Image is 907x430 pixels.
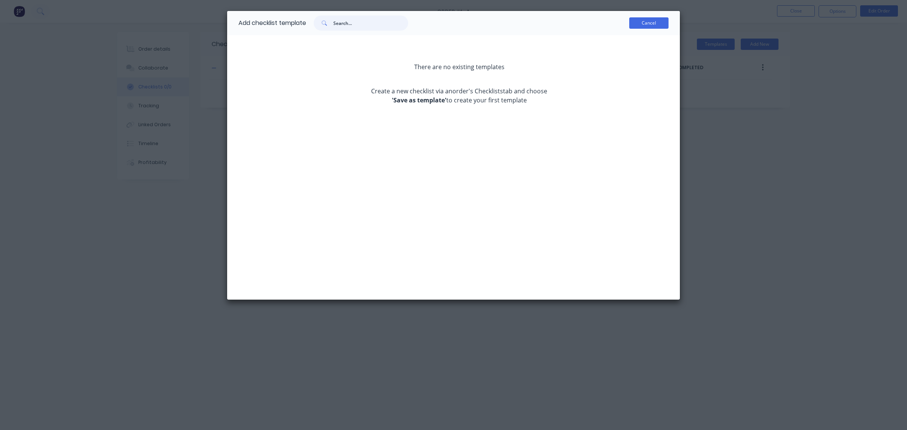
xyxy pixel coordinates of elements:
[392,96,446,104] strong: 'Save as template'
[365,87,554,105] p: Create a new checklist via an order's Checklists tab and choose to create your first template
[629,17,669,29] button: Cancel
[238,11,306,35] div: Add checklist template
[333,15,408,31] input: Search...
[365,62,554,71] p: There are no existing templates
